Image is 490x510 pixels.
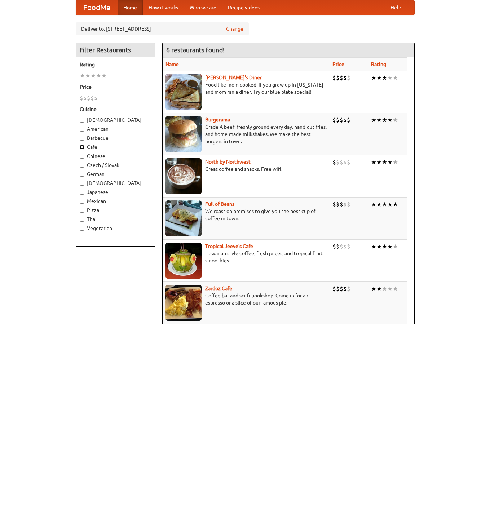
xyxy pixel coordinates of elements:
[165,285,202,321] img: zardoz.jpg
[165,208,327,222] p: We roast on premises to give you the best cup of coffee in town.
[80,72,85,80] li: ★
[184,0,222,15] a: Who we are
[80,207,151,214] label: Pizza
[205,159,251,165] b: North by Northwest
[85,72,91,80] li: ★
[80,134,151,142] label: Barbecue
[387,285,393,293] li: ★
[376,200,382,208] li: ★
[80,143,151,151] label: Cafe
[80,208,84,213] input: Pizza
[80,61,151,68] h5: Rating
[387,200,393,208] li: ★
[80,118,84,123] input: [DEMOGRAPHIC_DATA]
[165,81,327,96] p: Food like mom cooked, if you grew up in [US_STATE] and mom ran a diner. Try our blue plate special!
[166,46,225,53] ng-pluralize: 6 restaurants found!
[393,200,398,208] li: ★
[80,161,151,169] label: Czech / Slovak
[340,158,343,166] li: $
[80,136,84,141] input: Barbecue
[382,243,387,250] li: ★
[76,22,249,35] div: Deliver to: [STREET_ADDRESS]
[347,200,350,208] li: $
[393,285,398,293] li: ★
[91,72,96,80] li: ★
[80,116,151,124] label: [DEMOGRAPHIC_DATA]
[336,200,340,208] li: $
[165,116,202,152] img: burgerama.jpg
[165,243,202,279] img: jeeves.jpg
[387,243,393,250] li: ★
[165,292,327,306] p: Coffee bar and sci-fi bookshop. Come in for an espresso or a slice of our famous pie.
[371,74,376,82] li: ★
[340,285,343,293] li: $
[118,0,143,15] a: Home
[83,94,87,102] li: $
[80,189,151,196] label: Japanese
[376,285,382,293] li: ★
[101,72,107,80] li: ★
[80,106,151,113] h5: Cuisine
[80,125,151,133] label: American
[385,0,407,15] a: Help
[165,74,202,110] img: sallys.jpg
[80,163,84,168] input: Czech / Slovak
[80,190,84,195] input: Japanese
[76,0,118,15] a: FoodMe
[332,74,336,82] li: $
[80,83,151,90] h5: Price
[343,200,347,208] li: $
[80,152,151,160] label: Chinese
[165,61,179,67] a: Name
[332,61,344,67] a: Price
[347,158,350,166] li: $
[205,243,253,249] b: Tropical Jeeve's Cafe
[80,225,151,232] label: Vegetarian
[382,285,387,293] li: ★
[165,165,327,173] p: Great coffee and snacks. Free wifi.
[80,198,151,205] label: Mexican
[80,94,83,102] li: $
[80,217,84,222] input: Thai
[376,74,382,82] li: ★
[387,74,393,82] li: ★
[80,154,84,159] input: Chinese
[387,158,393,166] li: ★
[226,25,243,32] a: Change
[347,74,350,82] li: $
[343,243,347,250] li: $
[343,158,347,166] li: $
[80,172,84,177] input: German
[340,243,343,250] li: $
[376,158,382,166] li: ★
[80,179,151,187] label: [DEMOGRAPHIC_DATA]
[76,43,155,57] h4: Filter Restaurants
[205,75,262,80] a: [PERSON_NAME]'s Diner
[371,116,376,124] li: ★
[205,285,232,291] a: Zardoz Cafe
[336,74,340,82] li: $
[371,200,376,208] li: ★
[340,200,343,208] li: $
[332,285,336,293] li: $
[376,116,382,124] li: ★
[393,158,398,166] li: ★
[343,285,347,293] li: $
[165,200,202,236] img: beans.jpg
[165,123,327,145] p: Grade A beef, freshly ground every day, hand-cut fries, and home-made milkshakes. We make the bes...
[332,243,336,250] li: $
[347,116,350,124] li: $
[165,250,327,264] p: Hawaiian style coffee, fresh juices, and tropical fruit smoothies.
[371,243,376,250] li: ★
[205,201,234,207] a: Full of Beans
[205,117,230,123] a: Burgerama
[91,94,94,102] li: $
[382,74,387,82] li: ★
[340,74,343,82] li: $
[332,158,336,166] li: $
[80,170,151,178] label: German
